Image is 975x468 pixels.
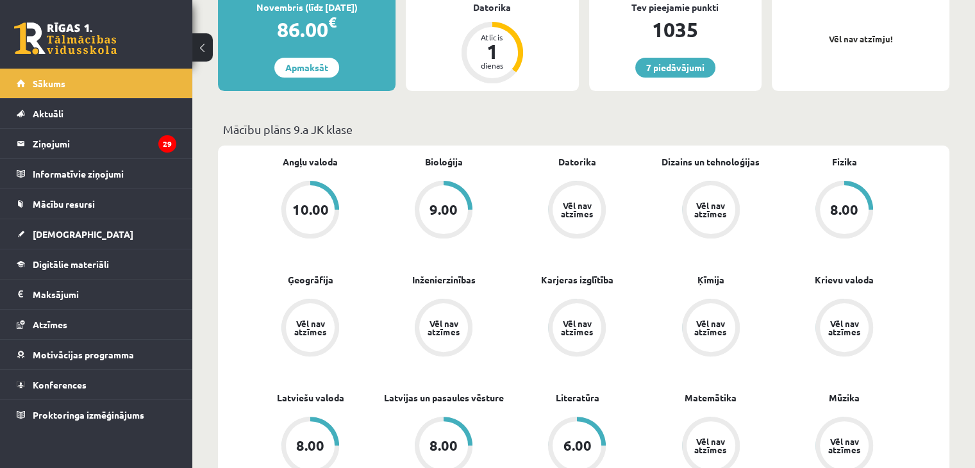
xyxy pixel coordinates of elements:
span: Atzīmes [33,319,67,330]
a: Latviešu valoda [277,391,344,405]
a: Proktoringa izmēģinājums [17,400,176,430]
a: 9.00 [377,181,510,241]
span: Sākums [33,78,65,89]
a: Ķīmija [697,273,724,287]
i: 29 [158,135,176,153]
a: Latvijas un pasaules vēsture [384,391,504,405]
div: 9.00 [429,203,458,217]
a: Bioloģija [425,155,463,169]
div: 6.00 [563,439,591,453]
a: Rīgas 1. Tālmācības vidusskola [14,22,117,54]
div: Vēl nav atzīmes [559,319,595,336]
a: Datorika [558,155,596,169]
div: 1035 [589,14,762,45]
legend: Maksājumi [33,280,176,309]
a: Datorika Atlicis 1 dienas [406,1,578,85]
a: Atzīmes [17,310,176,339]
a: Matemātika [685,391,737,405]
span: Aktuāli [33,108,63,119]
div: Atlicis [473,33,512,41]
span: Proktoringa izmēģinājums [33,409,144,421]
a: Motivācijas programma [17,340,176,369]
a: [DEMOGRAPHIC_DATA] [17,219,176,249]
a: Fizika [831,155,856,169]
span: Konferences [33,379,87,390]
a: Literatūra [555,391,599,405]
a: Apmaksāt [274,58,339,78]
a: Vēl nav atzīmes [510,299,644,359]
a: Krievu valoda [815,273,874,287]
div: Vēl nav atzīmes [559,201,595,218]
p: Mācību plāns 9.a JK klase [223,121,944,138]
span: Mācību resursi [33,198,95,210]
legend: Informatīvie ziņojumi [33,159,176,188]
div: Vēl nav atzīmes [826,319,862,336]
a: Maksājumi [17,280,176,309]
div: Novembris (līdz [DATE]) [218,1,396,14]
div: Vēl nav atzīmes [826,437,862,454]
a: Mācību resursi [17,189,176,219]
a: 8.00 [778,181,911,241]
a: Ģeogrāfija [288,273,333,287]
a: Ziņojumi29 [17,129,176,158]
div: 1 [473,41,512,62]
a: Digitālie materiāli [17,249,176,279]
div: Vēl nav atzīmes [693,437,729,454]
div: 8.00 [429,439,458,453]
a: Informatīvie ziņojumi [17,159,176,188]
a: Vēl nav atzīmes [244,299,377,359]
div: Tev pieejamie punkti [589,1,762,14]
a: Vēl nav atzīmes [778,299,911,359]
div: 10.00 [292,203,329,217]
a: Vēl nav atzīmes [510,181,644,241]
span: € [328,13,337,31]
a: Konferences [17,370,176,399]
span: Digitālie materiāli [33,258,109,270]
a: Vēl nav atzīmes [377,299,510,359]
p: Vēl nav atzīmju! [778,33,943,46]
legend: Ziņojumi [33,129,176,158]
div: dienas [473,62,512,69]
div: 8.00 [296,439,324,453]
div: Datorika [406,1,578,14]
a: Vēl nav atzīmes [644,181,778,241]
span: Motivācijas programma [33,349,134,360]
div: 8.00 [830,203,858,217]
span: [DEMOGRAPHIC_DATA] [33,228,133,240]
a: Mūzika [829,391,860,405]
a: Karjeras izglītība [541,273,613,287]
a: 10.00 [244,181,377,241]
a: Inženierzinības [412,273,476,287]
div: Vēl nav atzīmes [693,319,729,336]
a: Angļu valoda [283,155,338,169]
div: Vēl nav atzīmes [693,201,729,218]
a: Vēl nav atzīmes [644,299,778,359]
a: Aktuāli [17,99,176,128]
div: Vēl nav atzīmes [426,319,462,336]
a: 7 piedāvājumi [635,58,715,78]
div: Vēl nav atzīmes [292,319,328,336]
div: 86.00 [218,14,396,45]
a: Sākums [17,69,176,98]
a: Dizains un tehnoloģijas [662,155,760,169]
